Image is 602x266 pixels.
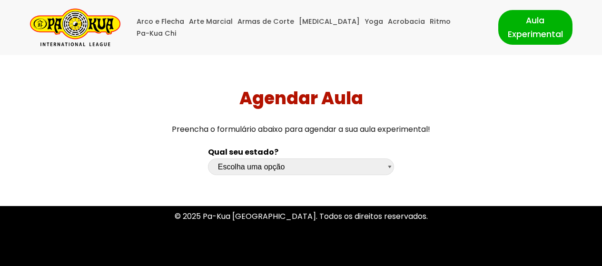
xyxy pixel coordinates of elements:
[137,28,177,39] a: Pa-Kua Chi
[4,88,599,108] h1: Agendar Aula
[137,16,184,28] a: Arco e Flecha
[237,16,294,28] a: Armas de Corte
[189,16,233,28] a: Arte Marcial
[4,123,599,136] p: Preencha o formulário abaixo para agendar a sua aula experimental!
[365,16,383,28] a: Yoga
[30,210,572,223] p: © 2025 Pa-Kua [GEOGRAPHIC_DATA]. Todos os direitos reservados.
[299,16,360,28] a: [MEDICAL_DATA]
[498,10,572,44] a: Aula Experimental
[388,16,425,28] a: Acrobacia
[430,16,451,28] a: Ritmo
[135,16,484,39] div: Menu primário
[208,147,278,158] b: Qual seu estado?
[30,9,120,46] a: Pa-Kua Brasil Uma Escola de conhecimentos orientais para toda a família. Foco, habilidade concent...
[258,250,344,261] a: Política de Privacidade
